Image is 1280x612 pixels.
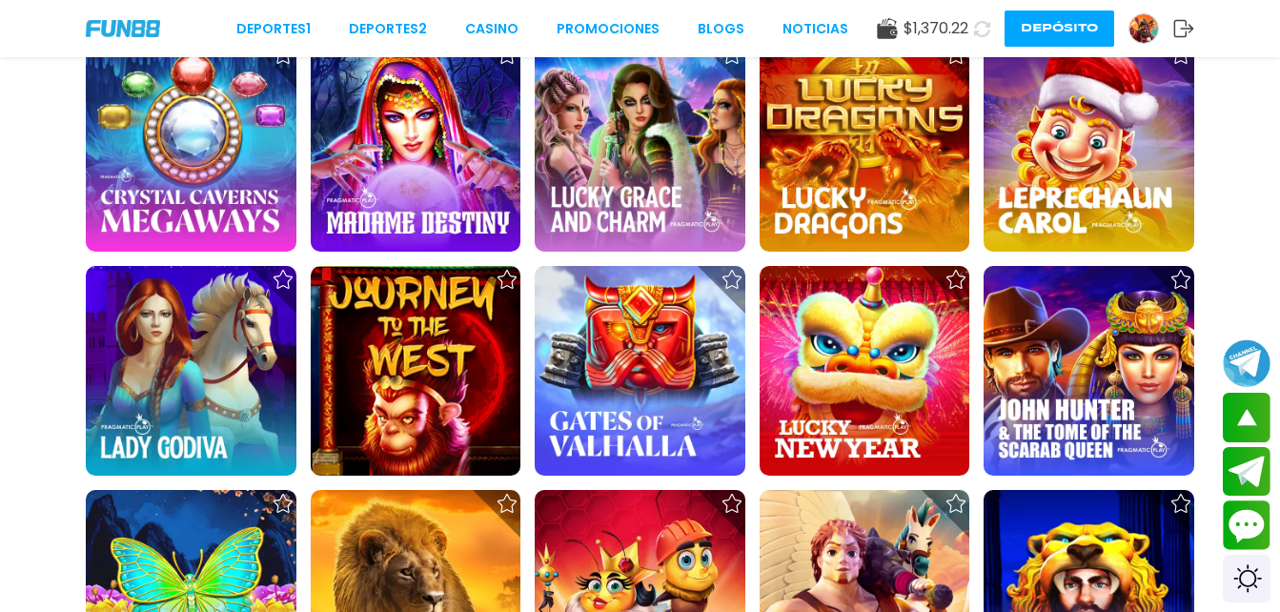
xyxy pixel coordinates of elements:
img: Lady Godiva [86,266,296,477]
img: Lucky Dragons [760,41,970,252]
img: Gates of Valhalla [535,266,745,477]
a: Deportes1 [236,19,311,39]
div: Switch theme [1223,555,1270,602]
a: Deportes2 [349,19,427,39]
button: scroll up [1223,393,1270,442]
img: Madame Destiny [311,41,521,252]
img: Leprechaun Carol [984,41,1194,252]
img: Company Logo [86,20,160,36]
button: Join telegram channel [1223,338,1270,388]
img: Crystal Caverns Megaways [86,41,296,252]
img: Lucky Grace & Charm [535,41,745,252]
img: Lucky New Year [760,266,970,477]
img: Journey to the West [311,266,521,477]
button: Depósito [1005,10,1114,47]
span: $ 1,370.22 [904,17,968,40]
img: Avatar [1129,14,1158,43]
a: Avatar [1128,13,1173,44]
button: Join telegram [1223,447,1270,497]
a: BLOGS [698,19,744,39]
a: Promociones [557,19,660,39]
a: CASINO [465,19,518,39]
img: John Hunter and the Tomb of the Scarab Queen [984,266,1194,477]
button: Contact customer service [1223,500,1270,550]
a: NOTICIAS [782,19,848,39]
